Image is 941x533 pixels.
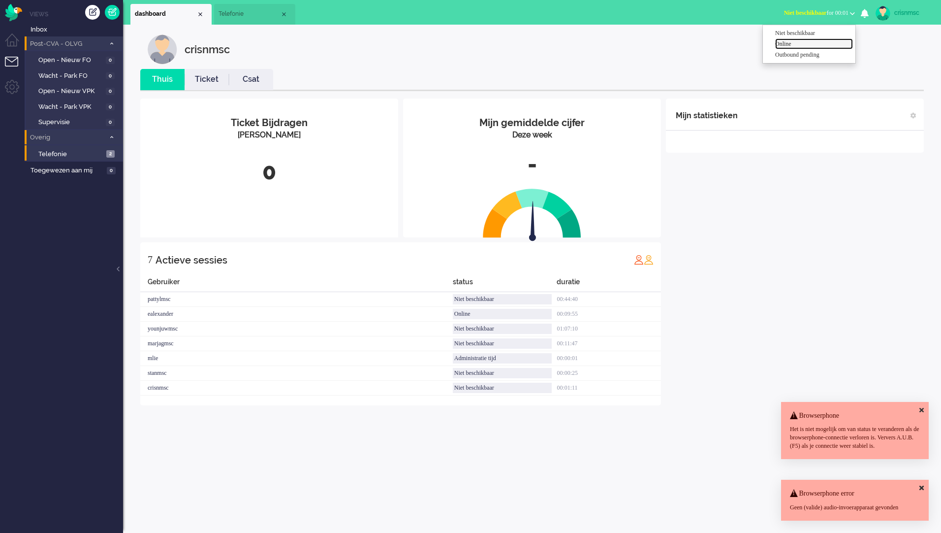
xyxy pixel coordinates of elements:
[557,292,661,307] div: 00:44:40
[30,10,123,18] li: Views
[31,166,104,175] span: Toegewezen aan mij
[148,156,391,188] div: 0
[453,338,552,349] div: Niet beschikbaar
[105,5,120,20] a: Quick Ticket
[38,102,103,112] span: Wacht - Park VPK
[790,425,920,450] div: Het is niet mogelijk om van status te veranderen als de browserphone-connectie verloren is. Verve...
[778,3,861,25] li: Niet beschikbaarfor 00:01 Niet beschikbaarOnlineOutbound pending
[5,4,22,21] img: flow_omnibird.svg
[140,277,453,292] div: Gebruiker
[140,292,453,307] div: pattylmsc
[557,351,661,366] div: 00:00:01
[106,119,115,126] span: 0
[453,277,557,292] div: status
[5,33,27,56] li: Dashboard menu
[140,69,185,90] li: Thuis
[775,40,853,48] label: Online
[5,6,22,14] a: Omnidesk
[29,148,122,159] a: Telefonie 2
[38,118,103,127] span: Supervisie
[106,150,115,158] span: 2
[106,72,115,80] span: 0
[876,6,890,21] img: avatar
[453,368,552,378] div: Niet beschikbaar
[196,10,204,18] div: Close tab
[29,165,123,175] a: Toegewezen aan mij 0
[140,322,453,336] div: younjuwmsc
[229,69,273,90] li: Csat
[453,294,552,304] div: Niet beschikbaar
[483,188,581,238] img: semi_circle.svg
[557,307,661,322] div: 00:09:55
[185,74,229,85] a: Ticket
[894,8,931,18] div: crisnmsc
[140,381,453,396] div: crisnmsc
[29,39,105,49] span: Post-CVA - OLVG
[148,34,177,64] img: customer.svg
[85,5,100,20] div: Creëer ticket
[185,34,230,64] div: crisnmsc
[874,6,931,21] a: crisnmsc
[453,383,552,393] div: Niet beschikbaar
[790,503,920,512] div: Geen (valide) audio-invoerapparaat gevonden
[140,366,453,381] div: stanmsc
[135,10,196,18] span: dashboard
[557,336,661,351] div: 00:11:47
[38,71,103,81] span: Wacht - Park FO
[634,255,644,265] img: profile_red.svg
[229,74,273,85] a: Csat
[5,57,27,79] li: Tickets menu
[31,25,123,34] span: Inbox
[140,351,453,366] div: mlie
[38,150,104,159] span: Telefonie
[511,201,554,243] img: arrow.svg
[106,88,115,95] span: 0
[453,309,552,319] div: Online
[280,10,288,18] div: Close tab
[29,54,122,65] a: Open - Nieuw FO 0
[784,9,848,16] span: for 00:01
[410,130,654,141] div: Deze week
[156,250,227,270] div: Actieve sessies
[38,56,103,65] span: Open - Nieuw FO
[778,6,861,20] button: Niet beschikbaarfor 00:01
[790,490,920,497] h4: Browserphone error
[775,51,853,59] label: Outbound pending
[148,250,153,269] div: 7
[29,24,123,34] a: Inbox
[676,106,738,126] div: Mijn statistieken
[29,116,122,127] a: Supervisie 0
[410,148,654,181] div: -
[106,57,115,64] span: 0
[107,167,116,174] span: 0
[140,336,453,351] div: marjagmsc
[148,116,391,130] div: Ticket Bijdragen
[140,307,453,322] div: ealexander
[214,4,295,25] li: View
[148,130,391,141] div: [PERSON_NAME]
[453,324,552,334] div: Niet beschikbaar
[644,255,654,265] img: profile_orange.svg
[29,101,122,112] a: Wacht - Park VPK 0
[29,85,122,96] a: Open - Nieuw VPK 0
[557,366,661,381] div: 00:00:25
[29,70,122,81] a: Wacht - Park FO 0
[219,10,280,18] span: Telefonie
[29,133,105,142] span: Overig
[130,4,212,25] li: Dashboard
[557,322,661,336] div: 01:07:10
[784,9,827,16] span: Niet beschikbaar
[790,412,920,419] h4: Browserphone
[38,87,103,96] span: Open - Nieuw VPK
[775,29,853,37] label: Niet beschikbaar
[557,381,661,396] div: 00:01:11
[140,74,185,85] a: Thuis
[410,116,654,130] div: Mijn gemiddelde cijfer
[5,80,27,102] li: Admin menu
[185,69,229,90] li: Ticket
[106,103,115,111] span: 0
[453,353,552,364] div: Administratie tijd
[557,277,661,292] div: duratie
